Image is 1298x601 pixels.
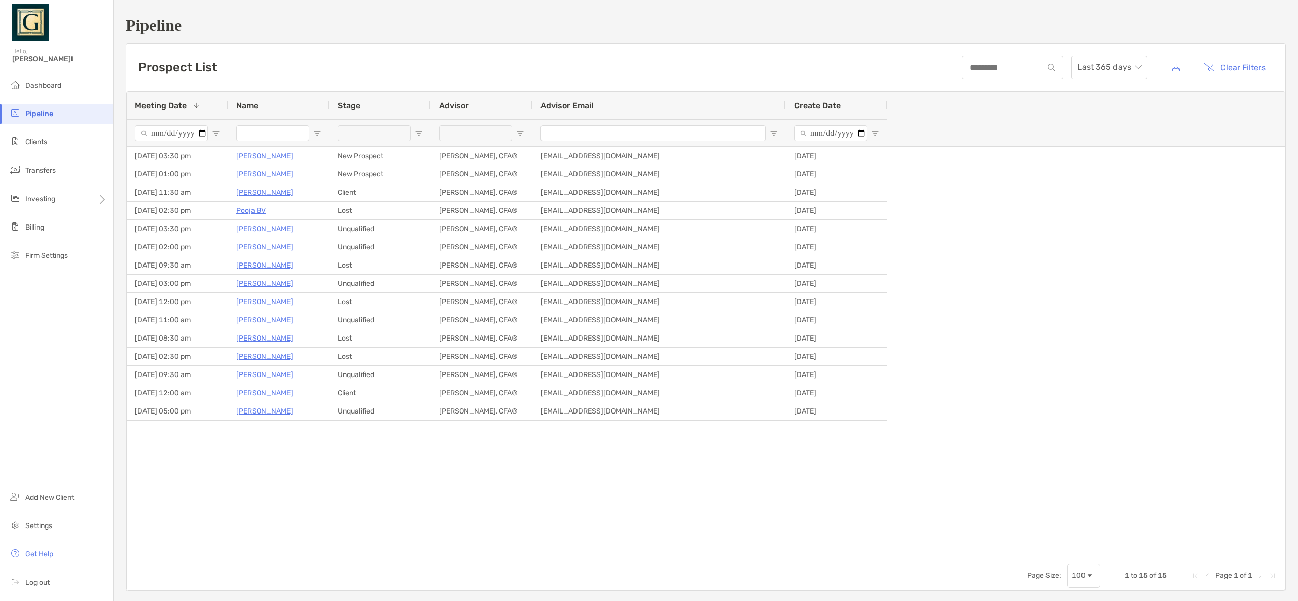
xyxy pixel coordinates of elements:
div: [DATE] [786,220,887,238]
p: [PERSON_NAME] [236,222,293,235]
div: [DATE] 02:30 pm [127,348,228,365]
div: [PERSON_NAME], CFA® [431,293,532,311]
button: Open Filter Menu [871,129,879,137]
div: [DATE] [786,165,887,183]
div: Unqualified [330,275,431,292]
div: [DATE] [786,238,887,256]
div: [DATE] [786,293,887,311]
div: [EMAIL_ADDRESS][DOMAIN_NAME] [532,256,786,274]
input: Advisor Email Filter Input [540,125,766,141]
div: [DATE] [786,311,887,329]
div: Lost [330,202,431,219]
div: Client [330,183,431,201]
div: Page Size [1067,564,1100,588]
a: [PERSON_NAME] [236,405,293,418]
span: Investing [25,195,55,203]
div: [DATE] 12:00 pm [127,293,228,311]
div: [PERSON_NAME], CFA® [431,165,532,183]
div: Last Page [1269,572,1277,580]
div: [DATE] 05:00 pm [127,402,228,420]
a: [PERSON_NAME] [236,186,293,199]
a: [PERSON_NAME] [236,149,293,162]
div: [DATE] 09:30 am [127,256,228,274]
a: [PERSON_NAME] [236,277,293,290]
img: firm-settings icon [9,249,21,261]
div: [PERSON_NAME], CFA® [431,329,532,347]
div: [DATE] 02:00 pm [127,238,228,256]
div: Page Size: [1027,571,1061,580]
div: [EMAIL_ADDRESS][DOMAIN_NAME] [532,329,786,347]
div: [DATE] [786,147,887,165]
button: Open Filter Menu [313,129,321,137]
img: get-help icon [9,547,21,559]
div: Client [330,384,431,402]
div: [DATE] [786,275,887,292]
div: [EMAIL_ADDRESS][DOMAIN_NAME] [532,311,786,329]
div: [DATE] [786,348,887,365]
div: [PERSON_NAME], CFA® [431,220,532,238]
img: pipeline icon [9,107,21,119]
p: [PERSON_NAME] [236,241,293,253]
a: [PERSON_NAME] [236,314,293,326]
img: dashboard icon [9,79,21,91]
span: 1 [1234,571,1238,580]
div: [DATE] [786,329,887,347]
div: Lost [330,329,431,347]
div: [EMAIL_ADDRESS][DOMAIN_NAME] [532,348,786,365]
div: [DATE] [786,366,887,384]
div: Next Page [1256,572,1265,580]
button: Open Filter Menu [212,129,220,137]
a: [PERSON_NAME] [236,168,293,180]
div: [PERSON_NAME], CFA® [431,256,532,274]
input: Create Date Filter Input [794,125,867,141]
div: [DATE] 03:30 pm [127,147,228,165]
span: Get Help [25,550,53,558]
a: Pooja BV [236,204,266,217]
div: [DATE] 12:00 am [127,384,228,402]
div: [PERSON_NAME], CFA® [431,202,532,219]
span: Advisor [439,101,469,110]
span: 15 [1139,571,1148,580]
div: [EMAIL_ADDRESS][DOMAIN_NAME] [532,183,786,201]
div: New Prospect [330,147,431,165]
div: [EMAIL_ADDRESS][DOMAIN_NAME] [532,293,786,311]
div: [PERSON_NAME], CFA® [431,311,532,329]
span: Settings [25,521,52,530]
div: [DATE] [786,256,887,274]
span: Log out [25,578,50,587]
img: transfers icon [9,164,21,176]
span: Transfers [25,166,56,175]
input: Name Filter Input [236,125,309,141]
button: Open Filter Menu [770,129,778,137]
span: Name [236,101,258,110]
div: Unqualified [330,220,431,238]
a: [PERSON_NAME] [236,350,293,363]
a: [PERSON_NAME] [236,295,293,308]
div: [EMAIL_ADDRESS][DOMAIN_NAME] [532,275,786,292]
span: Page [1215,571,1232,580]
input: Meeting Date Filter Input [135,125,208,141]
h3: Prospect List [138,60,217,74]
p: [PERSON_NAME] [236,368,293,381]
span: of [1240,571,1246,580]
img: settings icon [9,519,21,531]
span: Advisor Email [540,101,593,110]
div: [DATE] [786,384,887,402]
p: [PERSON_NAME] [236,332,293,345]
a: [PERSON_NAME] [236,259,293,272]
div: [DATE] 08:30 am [127,329,228,347]
span: 1 [1125,571,1129,580]
div: [DATE] [786,402,887,420]
span: [PERSON_NAME]! [12,55,107,63]
img: billing icon [9,220,21,233]
div: [DATE] 11:00 am [127,311,228,329]
div: [DATE] [786,202,887,219]
div: Unqualified [330,311,431,329]
div: New Prospect [330,165,431,183]
div: First Page [1191,572,1199,580]
div: [PERSON_NAME], CFA® [431,238,532,256]
img: add_new_client icon [9,491,21,503]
